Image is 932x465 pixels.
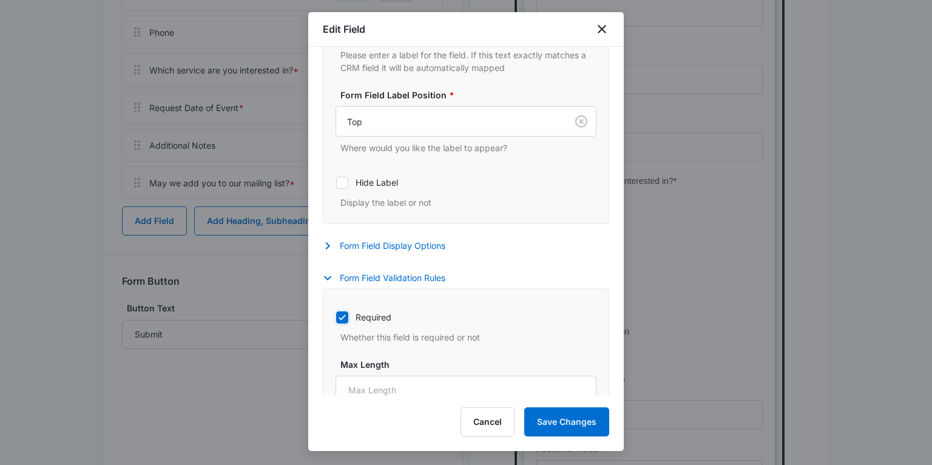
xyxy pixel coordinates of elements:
label: Graduation [40,374,82,387]
button: Clear [572,112,591,131]
label: Required [336,311,596,324]
p: Whether this field is required or not [340,331,596,344]
input: Max Length [336,376,596,405]
label: Corporate Event [40,430,102,443]
h1: Edit Field [323,22,365,36]
button: Form Field Display Options [323,239,458,253]
label: Quinceañera [40,336,89,349]
p: Where would you like the label to appear? [340,141,596,154]
label: Max Length [340,358,601,371]
button: Cancel [461,407,515,436]
p: Display the label or not [340,196,596,209]
span: Last Name [28,98,69,107]
button: Save Changes [524,407,609,436]
p: Please enter a label for the field. If this text exactly matches a CRM field it will be automatic... [340,49,596,74]
label: Form Field Label Position [340,89,601,101]
label: Hide Label [336,176,596,189]
label: Wedding [40,317,73,330]
button: close [595,22,609,36]
label: Family Reunion [40,412,99,424]
label: Baby Shower [40,355,90,368]
label: Birthday [40,393,71,406]
button: Form Field Validation Rules [323,271,458,285]
span: Email [28,165,49,175]
span: Phone [28,232,52,242]
span: First Name [28,30,69,40]
span: Which service are you interested in? [28,300,165,310]
label: Photography Session [40,449,121,462]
